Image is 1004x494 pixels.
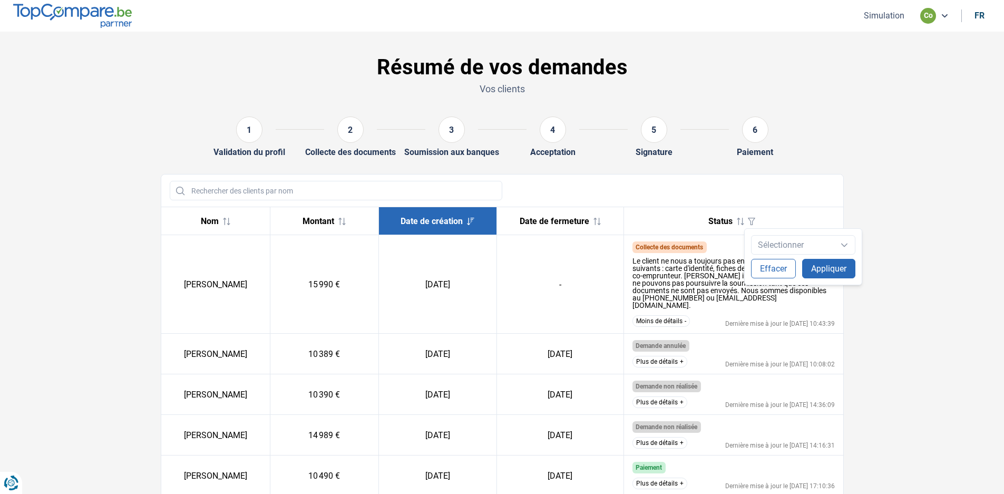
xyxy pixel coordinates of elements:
[496,334,623,374] td: [DATE]
[401,216,463,226] span: Date de création
[636,423,697,431] span: Demande non réalisée
[270,374,379,415] td: 10 390 €
[379,334,496,374] td: [DATE]
[974,11,984,21] div: fr
[802,259,855,278] button: Appliquer
[636,464,662,471] span: Paiement
[520,216,589,226] span: Date de fermeture
[270,235,379,334] td: 15 990 €
[161,55,844,80] h1: Résumé de vos demandes
[379,374,496,415] td: [DATE]
[861,10,908,21] button: Simulation
[742,117,768,143] div: 6
[337,117,364,143] div: 2
[13,4,132,27] img: TopCompare.be
[161,235,270,334] td: [PERSON_NAME]
[708,216,733,226] span: Status
[530,147,576,157] div: Acceptation
[632,257,835,309] div: Le client ne nous a toujours pas envoyé les documents suivants : carte d'identité, fiches de sala...
[404,147,499,157] div: Soumission aux banques
[760,264,787,274] span: Effacer
[201,216,219,226] span: Nom
[725,442,835,449] div: Dernière mise à jour le [DATE] 14:16:31
[496,374,623,415] td: [DATE]
[752,236,818,254] span: Sélectionner
[811,264,846,274] span: Appliquer
[379,235,496,334] td: [DATE]
[379,415,496,456] td: [DATE]
[161,82,844,95] p: Vos clients
[305,147,396,157] div: Collecte des documents
[636,383,697,390] span: Demande non réalisée
[632,478,687,489] button: Plus de détails
[641,117,667,143] div: 5
[920,8,936,24] div: co
[161,334,270,374] td: [PERSON_NAME]
[632,437,687,449] button: Plus de détails
[632,315,690,327] button: Moins de détails
[213,147,285,157] div: Validation du profil
[236,117,262,143] div: 1
[751,259,796,278] button: Effacer
[725,483,835,489] div: Dernière mise à jour le [DATE] 17:10:36
[161,374,270,415] td: [PERSON_NAME]
[496,235,623,334] td: -
[496,415,623,456] td: [DATE]
[170,181,502,200] input: Rechercher des clients par nom
[438,117,465,143] div: 3
[636,342,686,350] span: Demande annulée
[737,147,773,157] div: Paiement
[636,244,703,251] span: Collecte des documents
[270,415,379,456] td: 14 989 €
[725,321,835,327] div: Dernière mise à jour le [DATE] 10:43:39
[540,117,566,143] div: 4
[636,147,672,157] div: Signature
[725,402,835,408] div: Dernière mise à jour le [DATE] 14:36:09
[725,361,835,367] div: Dernière mise à jour le [DATE] 10:08:02
[270,334,379,374] td: 10 389 €
[161,415,270,456] td: [PERSON_NAME]
[632,396,687,408] button: Plus de détails
[303,216,334,226] span: Montant
[632,356,687,367] button: Plus de détails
